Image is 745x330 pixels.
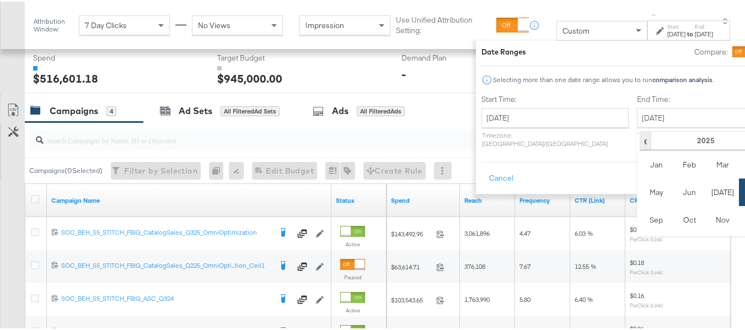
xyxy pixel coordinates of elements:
[33,16,73,31] div: Attribution Window:
[685,28,695,36] strong: to
[575,261,596,269] span: 12.55 %
[336,194,382,203] a: Shows the current state of your Ad Campaign.
[51,194,327,203] a: Your campaign name.
[391,228,432,236] span: $143,492.95
[481,129,629,146] p: Timezone: [GEOGRAPHIC_DATA]/[GEOGRAPHIC_DATA]
[641,131,650,147] span: ‹
[305,19,344,29] span: Impression
[492,74,714,82] div: Selecting more than one date range allows you to run .
[33,51,116,62] span: Spend
[706,204,739,232] td: Nov
[61,226,271,237] a: SOC_BEH_S5_STITCH_FBIG_CatalogSales_Q325_OmniOptimization
[481,167,521,187] button: Cancel
[575,294,593,302] span: 6.40 %
[575,228,593,236] span: 6.03 %
[706,177,739,204] td: [DATE]
[61,259,271,268] div: SOC_BEH_S5_STITCH_FBIG_CatalogSales_Q225_OmniOpti...tion_Cell1
[61,293,271,301] div: SOC_BEH_S5_STITCH_FBIG_ASC_Q324
[640,149,673,177] td: Jan
[61,226,271,235] div: SOC_BEH_S5_STITCH_FBIG_CatalogSales_Q325_OmniOptimization
[221,105,280,115] div: All Filtered Ad Sets
[575,194,621,203] a: The number of clicks received on a link in your ad divided by the number of impressions.
[391,294,432,302] span: $103,543.65
[667,28,685,37] div: [DATE]
[179,103,212,116] div: Ad Sets
[209,160,229,178] div: 0
[464,194,511,203] a: The number of people your ad was served to.
[630,257,644,265] span: $0.18
[652,74,712,82] strong: comparison analysis
[673,149,706,177] td: Feb
[695,21,713,29] label: End:
[640,177,673,204] td: May
[50,103,98,116] div: Campaigns
[340,239,365,246] label: Active
[396,13,491,34] label: Use Unified Attribution Setting:
[217,51,300,62] span: Target Budget
[695,28,713,37] div: [DATE]
[464,228,490,236] span: 3,061,896
[464,294,490,302] span: 1,763,990
[61,293,271,304] a: SOC_BEH_S5_STITCH_FBIG_ASC_Q324
[33,69,98,85] div: $516,601.18
[519,228,530,236] span: 4.47
[217,69,282,85] div: $945,000.00
[519,261,530,269] span: 7.67
[340,272,365,279] label: Paused
[332,103,349,116] div: Ads
[106,105,116,115] div: 4
[640,204,673,232] td: Sep
[357,105,405,115] div: All Filtered Ads
[630,290,644,298] span: $0.16
[694,45,728,56] label: Compare:
[673,177,706,204] td: Jun
[630,194,731,203] a: The average cost for each link click you've received from your ad.
[85,19,127,29] span: 7 Day Clicks
[401,64,406,80] div: -
[706,149,739,177] td: Mar
[630,300,663,307] sub: Per Click (Link)
[29,164,103,174] div: Campaigns ( 0 Selected)
[519,294,530,302] span: 5.80
[44,123,677,145] input: Search Campaigns by Name, ID or Objective
[61,259,271,271] a: SOC_BEH_S5_STITCH_FBIG_CatalogSales_Q225_OmniOpti...tion_Cell1
[464,261,485,269] span: 376,108
[391,261,432,269] span: $63,614.71
[481,93,629,103] label: Start Time:
[562,24,589,34] span: Custom
[198,19,231,29] span: No Views
[340,305,365,312] label: Active
[630,224,644,232] span: $0.17
[391,194,455,203] a: The total amount spent to date.
[630,267,663,274] sub: Per Click (Link)
[401,51,484,62] span: Demand Plan
[630,234,663,241] sub: Per Click (Link)
[519,194,566,203] a: The average number of times your ad was served to each person.
[673,204,706,232] td: Oct
[481,45,526,56] div: Date Ranges
[648,12,659,15] span: ↑
[667,21,685,29] label: Start:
